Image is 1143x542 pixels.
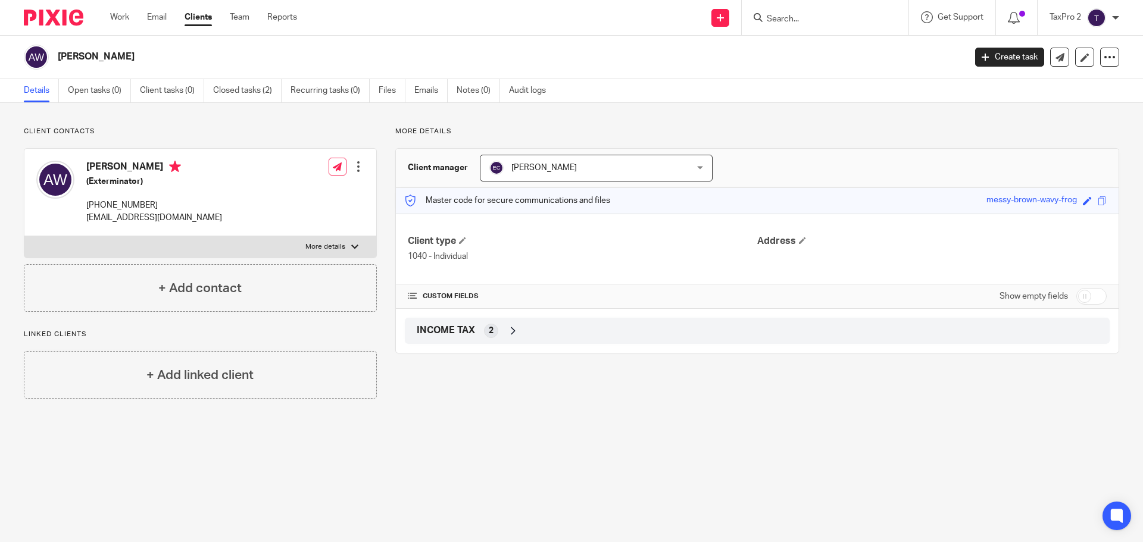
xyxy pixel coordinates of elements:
[24,79,59,102] a: Details
[146,366,254,384] h4: + Add linked client
[58,51,777,63] h2: [PERSON_NAME]
[511,164,577,172] span: [PERSON_NAME]
[489,325,494,337] span: 2
[417,324,475,337] span: INCOME TAX
[24,127,377,136] p: Client contacts
[230,11,249,23] a: Team
[169,161,181,173] i: Primary
[414,79,448,102] a: Emails
[405,195,610,206] p: Master code for secure communications and files
[1087,8,1106,27] img: svg%3E
[1000,290,1068,302] label: Show empty fields
[408,292,757,301] h4: CUSTOM FIELDS
[24,10,83,26] img: Pixie
[1050,11,1081,23] p: TaxPro 2
[147,11,167,23] a: Email
[86,199,222,211] p: [PHONE_NUMBER]
[766,14,873,25] input: Search
[86,161,222,176] h4: [PERSON_NAME]
[975,48,1044,67] a: Create task
[986,194,1077,208] div: messy-brown-wavy-frog
[509,79,555,102] a: Audit logs
[489,161,504,175] img: svg%3E
[140,79,204,102] a: Client tasks (0)
[86,212,222,224] p: [EMAIL_ADDRESS][DOMAIN_NAME]
[457,79,500,102] a: Notes (0)
[24,45,49,70] img: svg%3E
[158,279,242,297] h4: + Add contact
[408,162,468,174] h3: Client manager
[267,11,297,23] a: Reports
[395,127,1119,136] p: More details
[379,79,405,102] a: Files
[36,161,74,199] img: svg%3E
[408,235,757,247] h4: Client type
[757,235,1107,247] h4: Address
[24,330,377,339] p: Linked clients
[408,250,757,262] p: 1040 - Individual
[213,79,282,102] a: Closed tasks (2)
[305,242,345,252] p: More details
[68,79,131,102] a: Open tasks (0)
[185,11,212,23] a: Clients
[938,13,983,21] span: Get Support
[86,176,222,187] h5: (Exterminator)
[110,11,129,23] a: Work
[291,79,370,102] a: Recurring tasks (0)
